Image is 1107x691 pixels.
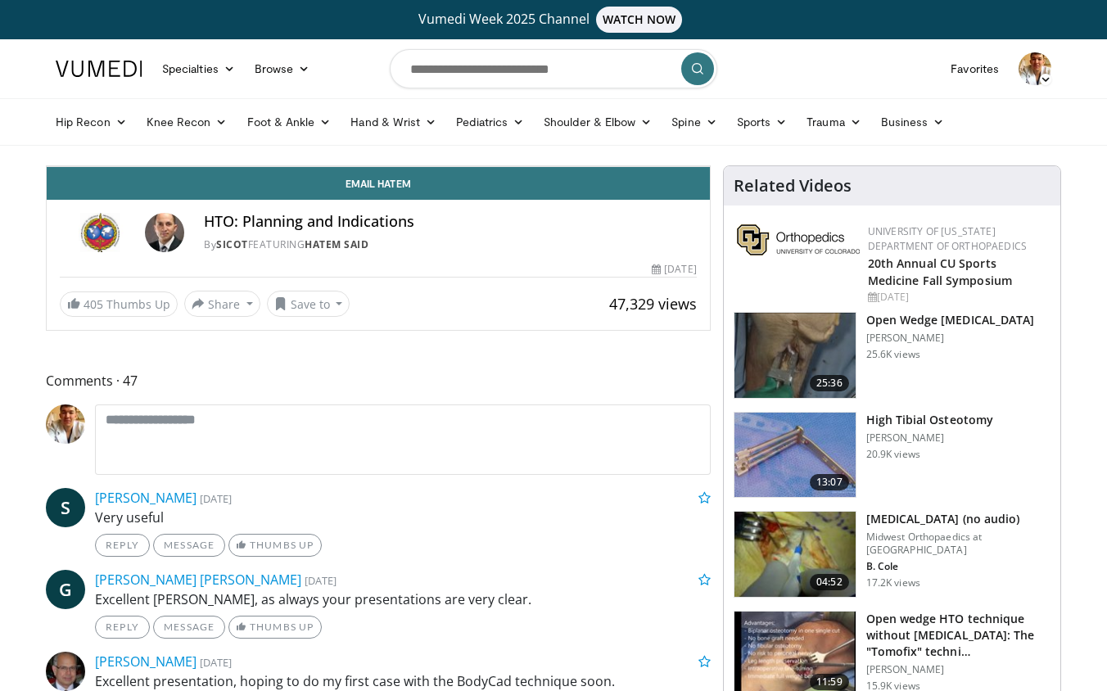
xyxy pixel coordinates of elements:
span: 405 [84,296,103,312]
a: Browse [245,52,320,85]
img: Avatar [46,652,85,691]
a: Message [153,616,225,639]
a: Hand & Wrist [341,106,446,138]
a: Thumbs Up [228,616,321,639]
small: [DATE] [200,655,232,670]
a: G [46,570,85,609]
a: Trauma [797,106,871,138]
h4: Related Videos [734,176,852,196]
h3: [MEDICAL_DATA] (no audio) [866,511,1051,527]
span: 04:52 [810,574,849,590]
span: 47,329 views [609,294,697,314]
img: SICOT [60,213,138,252]
a: [PERSON_NAME] [PERSON_NAME] [95,571,301,589]
button: Save to [267,291,350,317]
a: Favorites [941,52,1009,85]
img: c11a38e3-950c-4dae-9309-53f3bdf05539.150x105_q85_crop-smart_upscale.jpg [734,413,856,498]
p: Excellent presentation, hoping to do my first case with the BodyCad technique soon. [95,671,711,691]
a: Thumbs Up [228,534,321,557]
p: 25.6K views [866,348,920,361]
a: Message [153,534,225,557]
a: Spine [662,106,726,138]
span: Comments 47 [46,370,711,391]
p: Midwest Orthopaedics at [GEOGRAPHIC_DATA] [866,531,1051,557]
a: Knee Recon [137,106,237,138]
h3: Open wedge HTO technique without [MEDICAL_DATA]: The "Tomofix" techni… [866,611,1051,660]
a: Hatem Said [305,237,368,251]
a: University of [US_STATE] Department of Orthopaedics [868,224,1027,253]
video-js: Video Player [47,166,710,167]
div: [DATE] [868,290,1047,305]
span: 11:59 [810,674,849,690]
a: 13:07 High Tibial Osteotomy [PERSON_NAME] 20.9K views [734,412,1051,499]
p: [PERSON_NAME] [866,431,993,445]
a: Sports [727,106,797,138]
a: Vumedi Week 2025 ChannelWATCH NOW [58,7,1049,33]
input: Search topics, interventions [390,49,717,88]
a: 04:52 [MEDICAL_DATA] (no audio) Midwest Orthopaedics at [GEOGRAPHIC_DATA] B. Cole 17.2K views [734,511,1051,598]
img: Avatar [145,213,184,252]
span: 13:07 [810,474,849,490]
h4: HTO: Planning and Indications [204,213,697,231]
small: [DATE] [200,491,232,506]
div: [DATE] [652,262,696,277]
h3: Open Wedge [MEDICAL_DATA] [866,312,1035,328]
div: By FEATURING [204,237,697,252]
a: SICOT [216,237,248,251]
small: [DATE] [305,573,337,588]
h3: High Tibial Osteotomy [866,412,993,428]
a: 25:36 Open Wedge [MEDICAL_DATA] [PERSON_NAME] 25.6K views [734,312,1051,399]
a: Reply [95,534,150,557]
img: 1390019_3.png.150x105_q85_crop-smart_upscale.jpg [734,313,856,398]
a: [PERSON_NAME] [95,653,197,671]
p: [PERSON_NAME] [866,663,1051,676]
p: B. Cole [866,560,1051,573]
img: Avatar [46,404,85,444]
a: 405 Thumbs Up [60,291,178,317]
a: Business [871,106,955,138]
img: 38896_0000_3.png.150x105_q85_crop-smart_upscale.jpg [734,512,856,597]
p: Excellent [PERSON_NAME], as always your presentations are very clear. [95,589,711,609]
a: Shoulder & Elbow [534,106,662,138]
span: WATCH NOW [596,7,683,33]
button: Share [184,291,260,317]
p: 20.9K views [866,448,920,461]
p: 17.2K views [866,576,920,589]
p: [PERSON_NAME] [866,332,1035,345]
a: Specialties [152,52,245,85]
a: 20th Annual CU Sports Medicine Fall Symposium [868,255,1012,288]
a: Pediatrics [446,106,534,138]
img: 355603a8-37da-49b6-856f-e00d7e9307d3.png.150x105_q85_autocrop_double_scale_upscale_version-0.2.png [737,224,860,255]
a: Hip Recon [46,106,137,138]
a: Foot & Ankle [237,106,341,138]
a: [PERSON_NAME] [95,489,197,507]
a: Reply [95,616,150,639]
a: Email Hatem [47,167,710,200]
a: S [46,488,85,527]
img: VuMedi Logo [56,61,142,77]
p: Very useful [95,508,711,527]
span: 25:36 [810,375,849,391]
img: Avatar [1019,52,1051,85]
